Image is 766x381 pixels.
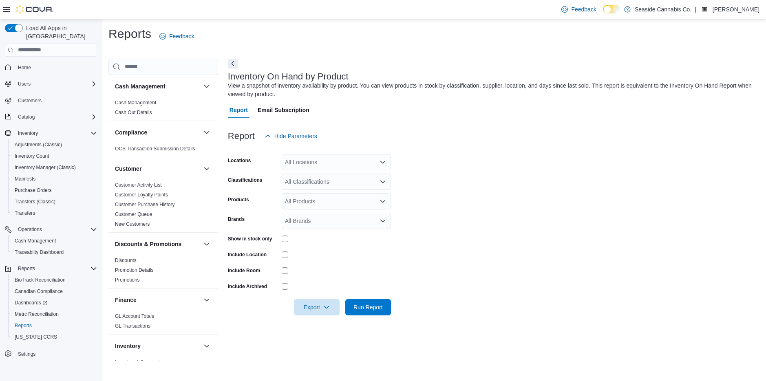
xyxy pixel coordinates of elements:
span: Purchase Orders [11,185,97,195]
a: Dashboards [8,297,100,308]
label: Show in stock only [228,236,272,242]
button: Run Report [345,299,391,315]
a: Transfers (Classic) [11,197,59,207]
p: | [695,4,696,14]
button: Inventory [15,128,41,138]
a: Customer Queue [115,211,152,217]
span: Customers [15,95,97,106]
a: Home [15,63,34,73]
a: [US_STATE] CCRS [11,332,60,342]
span: Promotion Details [115,267,154,273]
label: Products [228,196,249,203]
span: Settings [15,348,97,359]
button: Catalog [15,112,38,122]
span: Inventory Count [11,151,97,161]
span: Users [18,81,31,87]
span: Inventory Adjustments [115,359,163,366]
span: Settings [18,351,35,357]
button: Canadian Compliance [8,286,100,297]
h3: Cash Management [115,82,166,90]
button: Transfers [8,207,100,219]
button: Open list of options [380,218,386,224]
span: Reports [11,321,97,330]
button: Discounts & Promotions [202,239,212,249]
span: Inventory Count [15,153,49,159]
div: Customer [108,180,218,232]
label: Brands [228,216,245,222]
button: Users [15,79,34,89]
span: Feedback [169,32,194,40]
span: Cash Management [11,236,97,246]
span: Export [299,299,335,315]
h3: Inventory On Hand by Product [228,72,349,81]
button: Reports [15,264,38,273]
div: View a snapshot of inventory availability by product. You can view products in stock by classific... [228,81,755,99]
button: Operations [2,224,100,235]
span: Customer Loyalty Points [115,192,168,198]
h3: Compliance [115,128,147,137]
button: Cash Management [8,235,100,247]
span: Feedback [571,5,596,13]
a: BioTrack Reconciliation [11,275,69,285]
a: Customer Purchase History [115,202,175,207]
h3: Inventory [115,342,141,350]
label: Classifications [228,177,263,183]
span: Manifests [15,176,35,182]
span: BioTrack Reconciliation [11,275,97,285]
span: Manifests [11,174,97,184]
button: Finance [202,295,212,305]
span: Operations [18,226,42,233]
span: Customer Purchase History [115,201,175,208]
a: GL Transactions [115,323,150,329]
button: Cash Management [115,82,200,90]
span: Washington CCRS [11,332,97,342]
a: Feedback [156,28,197,44]
div: Compliance [108,144,218,157]
h1: Reports [108,26,151,42]
button: Home [2,62,100,73]
button: Compliance [115,128,200,137]
button: Adjustments (Classic) [8,139,100,150]
div: Mehgan Wieland [700,4,709,14]
div: Discounts & Promotions [108,255,218,288]
span: Traceabilty Dashboard [11,247,97,257]
label: Include Room [228,267,260,274]
span: OCS Transaction Submission Details [115,145,195,152]
p: [PERSON_NAME] [713,4,759,14]
a: Cash Management [115,100,156,106]
span: BioTrack Reconciliation [15,277,66,283]
input: Dark Mode [603,5,620,13]
button: Open list of options [380,198,386,205]
span: Cash Management [15,238,56,244]
a: Canadian Compliance [11,286,66,296]
button: [US_STATE] CCRS [8,331,100,343]
span: Home [18,64,31,71]
h3: Discounts & Promotions [115,240,181,248]
span: Traceabilty Dashboard [15,249,64,255]
span: Metrc Reconciliation [11,309,97,319]
span: GL Account Totals [115,313,154,319]
a: Reports [11,321,35,330]
a: Inventory Adjustments [115,359,163,365]
span: [US_STATE] CCRS [15,334,57,340]
label: Include Location [228,251,267,258]
span: Home [15,62,97,73]
a: Transfers [11,208,38,218]
span: Customers [18,97,42,104]
a: Promotions [115,277,140,283]
div: Cash Management [108,98,218,121]
button: Open list of options [380,159,386,165]
a: Purchase Orders [11,185,55,195]
a: Traceabilty Dashboard [11,247,67,257]
button: Discounts & Promotions [115,240,200,248]
button: Inventory [202,341,212,351]
button: Metrc Reconciliation [8,308,100,320]
a: Feedback [558,1,599,18]
button: Transfers (Classic) [8,196,100,207]
span: Dashboards [11,298,97,308]
a: Dashboards [11,298,51,308]
button: Customer [115,165,200,173]
a: Adjustments (Classic) [11,140,65,150]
